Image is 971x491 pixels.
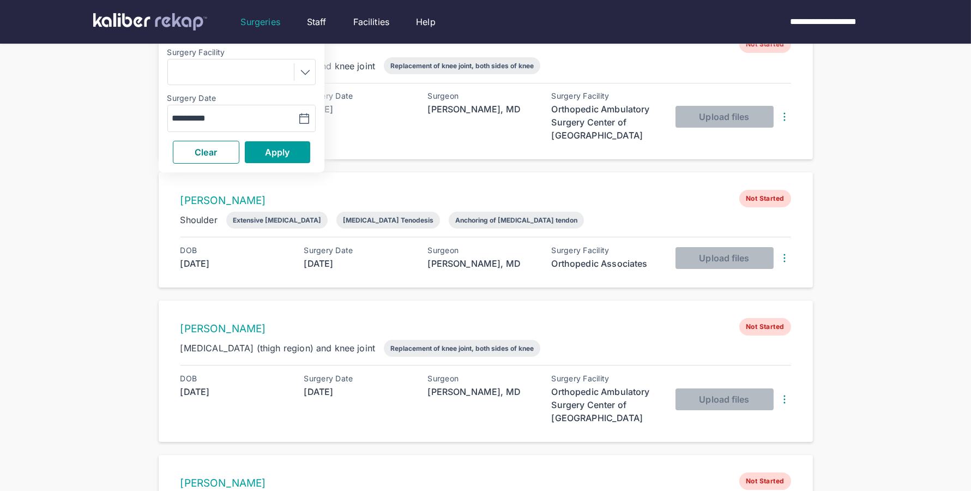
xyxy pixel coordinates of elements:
[778,393,791,406] img: DotsThreeVertical.31cb0eda.svg
[304,385,413,398] div: [DATE]
[180,477,266,489] a: [PERSON_NAME]
[676,247,774,269] button: Upload files
[416,15,436,28] a: Help
[428,246,537,255] div: Surgeon
[180,246,290,255] div: DOB
[552,385,661,424] div: Orthopedic Ambulatory Surgery Center of [GEOGRAPHIC_DATA]
[699,394,749,405] span: Upload files
[180,342,376,355] div: [MEDICAL_DATA] (thigh region) and knee joint
[304,246,413,255] div: Surgery Date
[552,246,661,255] div: Surgery Facility
[173,141,239,164] button: Clear
[180,322,266,335] a: [PERSON_NAME]
[739,472,791,490] span: Not Started
[552,103,661,142] div: Orthopedic Ambulatory Surgery Center of [GEOGRAPHIC_DATA]
[233,216,321,224] div: Extensive [MEDICAL_DATA]
[241,15,280,28] a: Surgeries
[428,385,537,398] div: [PERSON_NAME], MD
[353,15,390,28] a: Facilities
[739,190,791,207] span: Not Started
[180,194,266,207] a: [PERSON_NAME]
[552,257,661,270] div: Orthopedic Associates
[778,252,791,265] img: DotsThreeVertical.31cb0eda.svg
[390,344,534,352] div: Replacement of knee joint, both sides of knee
[676,388,774,410] button: Upload files
[265,147,290,158] span: Apply
[195,147,217,158] span: Clear
[180,385,290,398] div: [DATE]
[552,92,661,100] div: Surgery Facility
[428,257,537,270] div: [PERSON_NAME], MD
[390,62,534,70] div: Replacement of knee joint, both sides of knee
[304,257,413,270] div: [DATE]
[343,216,433,224] div: [MEDICAL_DATA] Tenodesis
[552,374,661,383] div: Surgery Facility
[739,35,791,53] span: Not Started
[245,141,310,163] button: Apply
[167,94,316,103] label: Surgery Date
[180,374,290,383] div: DOB
[699,111,749,122] span: Upload files
[304,92,413,100] div: Surgery Date
[778,110,791,123] img: DotsThreeVertical.31cb0eda.svg
[428,92,537,100] div: Surgeon
[304,374,413,383] div: Surgery Date
[428,103,537,116] div: [PERSON_NAME], MD
[304,103,413,116] div: [DATE]
[180,257,290,270] div: [DATE]
[676,106,774,128] button: Upload files
[455,216,577,224] div: Anchoring of [MEDICAL_DATA] tendon
[180,213,218,226] div: Shoulder
[428,374,537,383] div: Surgeon
[167,48,316,57] label: Surgery Facility
[93,13,207,31] img: kaliber labs logo
[739,318,791,336] span: Not Started
[699,253,749,264] span: Upload files
[307,15,327,28] a: Staff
